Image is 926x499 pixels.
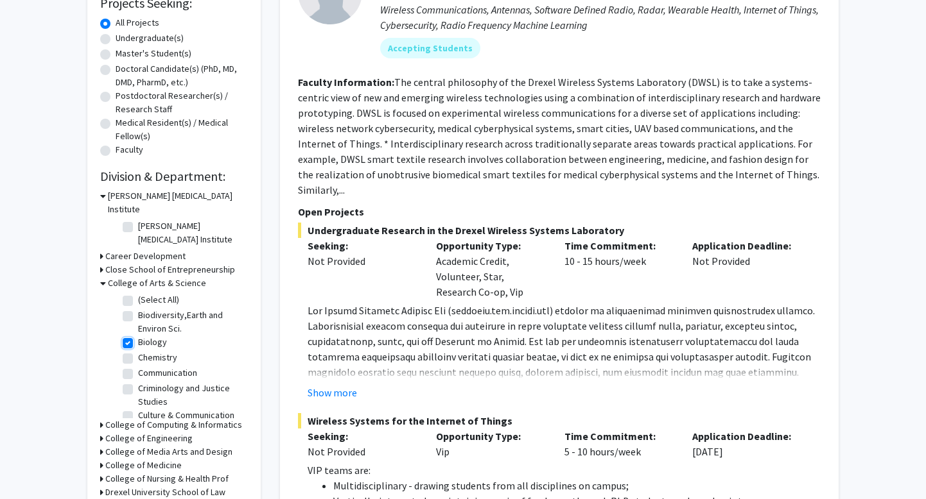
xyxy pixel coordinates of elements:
[426,238,555,300] div: Academic Credit, Volunteer, Star, Research Co-op, Vip
[298,204,821,219] p: Open Projects
[683,428,811,459] div: [DATE]
[138,409,234,422] label: Culture & Communication
[108,276,206,290] h3: College of Arts & Science
[116,62,248,89] label: Doctoral Candidate(s) (PhD, MD, DMD, PharmD, etc.)
[116,116,248,143] label: Medical Resident(s) / Medical Fellow(s)
[380,38,480,58] mat-chip: Accepting Students
[298,413,821,428] span: Wireless Systems for the Internet of Things
[138,335,167,349] label: Biology
[105,263,235,276] h3: Close School of Entrepreneurship
[105,432,193,445] h3: College of Engineering
[105,486,225,499] h3: Drexel University School of Law
[564,428,674,444] p: Time Commitment:
[333,478,821,493] li: Multidisciplinary - drawing students from all disciplines on campus;
[308,444,417,459] div: Not Provided
[116,89,248,116] label: Postdoctoral Researcher(s) / Research Staff
[116,47,191,60] label: Master's Student(s)
[308,428,417,444] p: Seeking:
[10,441,55,489] iframe: Chat
[138,219,245,246] label: [PERSON_NAME] [MEDICAL_DATA] Institute
[138,382,245,409] label: Criminology and Justice Studies
[138,293,179,307] label: (Select All)
[108,189,248,216] h3: [PERSON_NAME] [MEDICAL_DATA] Institute
[138,351,177,364] label: Chemistry
[100,169,248,184] h2: Division & Department:
[116,16,159,30] label: All Projects
[380,2,821,33] div: Wireless Communications, Antennas, Software Defined Radio, Radar, Wearable Health, Internet of Th...
[105,459,182,472] h3: College of Medicine
[105,445,232,459] h3: College of Media Arts and Design
[436,238,545,253] p: Opportunity Type:
[555,428,683,459] div: 5 - 10 hours/week
[564,238,674,253] p: Time Commitment:
[683,238,811,300] div: Not Provided
[105,418,242,432] h3: College of Computing & Informatics
[105,249,186,263] h3: Career Development
[308,253,417,269] div: Not Provided
[298,223,821,238] span: Undergraduate Research in the Drexel Wireless Systems Laboratory
[308,462,821,478] p: VIP teams are:
[692,238,801,253] p: Application Deadline:
[692,428,801,444] p: Application Deadline:
[138,366,197,380] label: Communication
[308,385,357,400] button: Show more
[426,428,555,459] div: Vip
[308,303,821,457] p: Lor Ipsumd Sitametc Adipisc Eli (seddoeiu.tem.incidi.utl) etdolor ma aliquaenimad minimven quisno...
[105,472,229,486] h3: College of Nursing & Health Prof
[116,31,184,45] label: Undergraduate(s)
[116,143,143,156] label: Faculty
[298,76,821,196] fg-read-more: The central philosophy of the Drexel Wireless Systems Laboratory (DWSL) is to take a systems-cent...
[436,428,545,444] p: Opportunity Type:
[308,238,417,253] p: Seeking:
[138,309,245,335] label: Biodiversity,Earth and Environ Sci.
[298,76,394,89] b: Faculty Information:
[555,238,683,300] div: 10 - 15 hours/week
